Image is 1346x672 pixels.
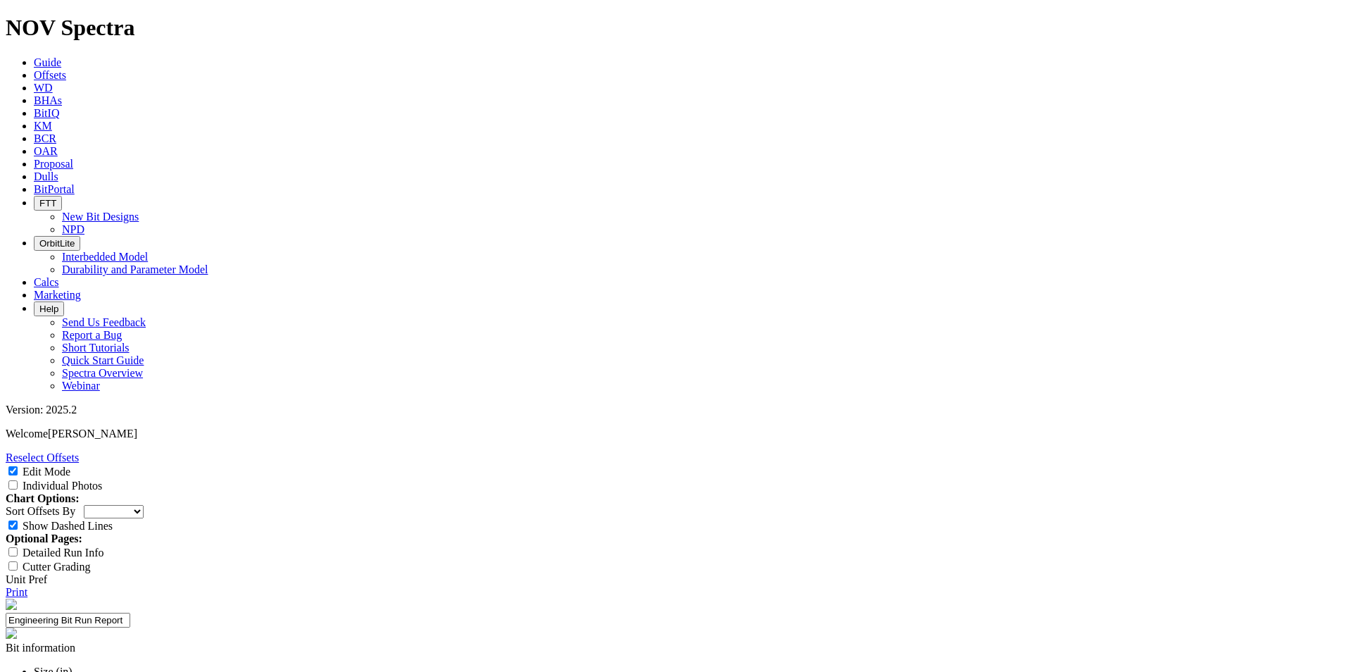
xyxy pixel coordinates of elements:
[39,198,56,209] span: FTT
[62,342,130,354] a: Short Tutorials
[6,628,17,639] img: spectra-logo.8771a380.png
[48,428,137,440] span: [PERSON_NAME]
[6,404,1340,416] div: Version: 2025.2
[62,380,100,392] a: Webinar
[34,158,73,170] a: Proposal
[62,329,122,341] a: Report a Bug
[23,547,104,559] label: Detailed Run Info
[62,354,144,366] a: Quick Start Guide
[34,196,62,211] button: FTT
[6,599,1340,642] report-header: 'Engineering Bit Run Report'
[62,367,143,379] a: Spectra Overview
[39,304,58,314] span: Help
[6,428,1340,440] p: Welcome
[34,107,59,119] a: BitIQ
[34,132,56,144] a: BCR
[62,251,148,263] a: Interbedded Model
[62,223,84,235] a: NPD
[34,301,64,316] button: Help
[34,145,58,157] a: OAR
[62,211,139,223] a: New Bit Designs
[6,613,130,628] input: Click to edit report title
[23,561,90,573] label: Cutter Grading
[34,120,52,132] a: KM
[34,94,62,106] a: BHAs
[6,599,17,610] img: NOV_WT_RH_Logo_Vert_RGB_F.d63d51a4.png
[6,642,1340,654] div: Bit information
[34,289,81,301] a: Marketing
[6,452,79,463] a: Reselect Offsets
[39,238,75,249] span: OrbitLite
[23,520,113,532] label: Show Dashed Lines
[6,15,1340,41] h1: NOV Spectra
[6,505,75,517] label: Sort Offsets By
[34,236,80,251] button: OrbitLite
[6,586,27,598] a: Print
[6,533,82,545] strong: Optional Pages:
[23,466,70,478] label: Edit Mode
[6,492,79,504] strong: Chart Options:
[34,170,58,182] a: Dulls
[6,573,47,585] a: Unit Pref
[62,263,208,275] a: Durability and Parameter Model
[34,69,66,81] a: Offsets
[23,480,102,492] label: Individual Photos
[34,183,75,195] a: BitPortal
[34,56,61,68] a: Guide
[34,82,53,94] a: WD
[34,276,59,288] a: Calcs
[62,316,146,328] a: Send Us Feedback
